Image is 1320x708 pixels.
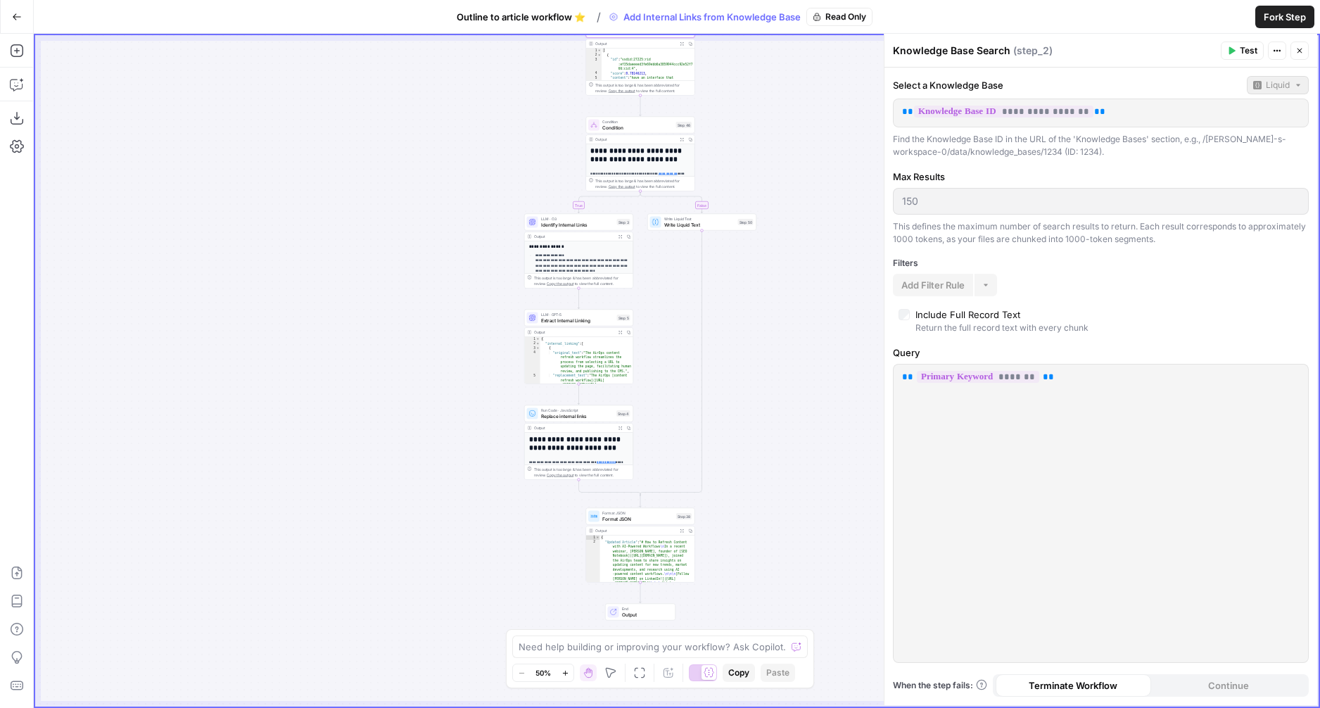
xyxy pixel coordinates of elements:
span: Toggle code folding, rows 2 through 16 [597,53,602,58]
div: 1 [525,337,540,342]
span: Paste [766,666,789,679]
div: 4 [525,350,540,374]
div: Output [534,329,614,335]
span: Replace internal links [541,412,614,419]
span: LLM · O3 [541,216,614,222]
span: Copy the output [547,282,573,286]
span: Continue [1208,678,1249,693]
span: Copy the output [609,89,635,93]
div: Step 50 [738,219,754,225]
span: Copy [728,666,749,679]
span: Toggle code folding, rows 1 through 3 [596,536,600,541]
span: Toggle code folding, rows 1 through 22 [597,49,602,53]
div: 5 [586,76,602,108]
span: Format JSON [602,515,673,522]
button: Paste [761,664,795,682]
g: Edge from step_46 to step_3 [578,191,640,213]
span: Outline to article workflow ⭐️ [457,10,585,24]
span: Copy the output [609,184,635,189]
div: Knowledge Base Search [893,44,1217,58]
input: Include Full Record TextReturn the full record text with every chunk [899,309,910,320]
div: Step 38 [676,513,692,519]
div: Output [534,234,614,239]
span: Toggle code folding, rows 2 through 23 [536,341,540,346]
span: Write Liquid Text [664,221,735,228]
div: Return the full record text with every chunk [915,322,1089,334]
div: Output [595,137,675,142]
g: Edge from step_46 to step_50 [640,191,703,213]
g: Edge from step_4 to step_46-conditional-end [579,480,641,496]
span: Condition [602,119,673,125]
div: Output [534,425,614,431]
label: Select a Knowledge Base [893,78,1241,92]
span: Output [622,611,670,618]
div: This output is too large & has been abbreviated for review. to view the full content. [595,82,692,94]
button: Test [1221,42,1264,60]
div: Output [595,41,675,46]
div: 4 [586,71,602,76]
button: Liquid [1247,76,1309,94]
span: Condition [602,124,673,131]
button: Continue [1151,674,1307,697]
label: Query [893,346,1309,360]
span: LLM · GPT-5 [541,312,614,317]
a: When the step fails: [893,679,987,692]
div: 3 [586,58,602,72]
div: This output is too large & has been abbreviated for review. to view the full content. [534,467,630,478]
span: Test [1240,44,1257,57]
span: / [597,8,601,25]
span: Run Code · JavaScript [541,407,614,413]
div: Output[ { "id":"vsdid:27225:rid :ef35daeeeed3fe69ebb6a3859944ccc92e52f7 66:cid:4", "score":0.7814... [586,21,695,96]
div: Write Liquid TextWrite Liquid TextStep 50 [647,214,756,231]
button: Copy [723,664,755,682]
div: LLM · GPT-5Extract Internal LinkingStep 5Output{ "internal_linking":[ { "original_text":"The AirO... [524,310,633,384]
div: Format JSONFormat JSONStep 38Output{ "Updated Article":"# How to Refresh Content with AI-Powered ... [586,508,695,583]
g: Edge from step_46-conditional-end to step_38 [640,494,642,507]
span: Write Liquid Text [664,216,735,222]
div: Add Internal Links from Knowledge Base [604,8,872,26]
div: This output is too large & has been abbreviated for review. to view the full content. [534,275,630,286]
span: Fork Step [1264,10,1306,24]
span: Extract Internal Linking [541,317,614,324]
span: Liquid [1266,79,1290,91]
span: Toggle code folding, rows 1 through 24 [536,337,540,342]
span: Toggle code folding, rows 3 through 6 [536,346,540,351]
div: 2 [525,341,540,346]
div: Output [595,528,675,533]
span: End [622,606,670,612]
button: Add Filter Rule [893,274,973,296]
div: 2 [586,53,602,58]
span: Identify Internal Links [541,221,614,228]
span: ( step_2 ) [1013,44,1053,58]
div: Include Full Record Text [915,308,1020,322]
g: Edge from step_50 to step_46-conditional-end [640,231,702,496]
div: 1 [586,536,600,541]
g: Edge from step_38 to end [640,583,642,603]
div: This output is too large & has been abbreviated for review. to view the full content. [595,178,692,189]
span: Add Filter Rule [901,278,965,292]
div: This defines the maximum number of search results to return. Each result corresponds to approxima... [893,220,1309,246]
span: Read Only [825,11,866,23]
div: Step 46 [676,122,692,128]
g: Edge from step_3 to step_5 [578,289,580,309]
label: Max Results [893,170,1309,184]
g: Edge from step_5 to step_4 [578,384,580,405]
span: 50% [535,667,551,678]
button: Outline to article workflow ⭐️ [448,6,594,28]
div: Step 5 [617,315,630,321]
div: 3 [525,346,540,351]
div: Step 3 [617,219,630,225]
span: Format JSON [602,510,673,516]
span: Copy the output [547,473,573,477]
div: EndOutput [586,604,695,621]
div: Filters [893,257,1309,270]
div: Find the Knowledge Base ID in the URL of the 'Knowledge Bases' section, e.g., /[PERSON_NAME]-s-wo... [893,133,1309,158]
div: 5 [525,374,540,410]
div: 1 [586,49,602,53]
button: Fork Step [1255,6,1314,28]
div: Step 4 [616,410,630,417]
span: Terminate Workflow [1029,678,1117,693]
g: Edge from step_2 to step_46 [640,96,642,116]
